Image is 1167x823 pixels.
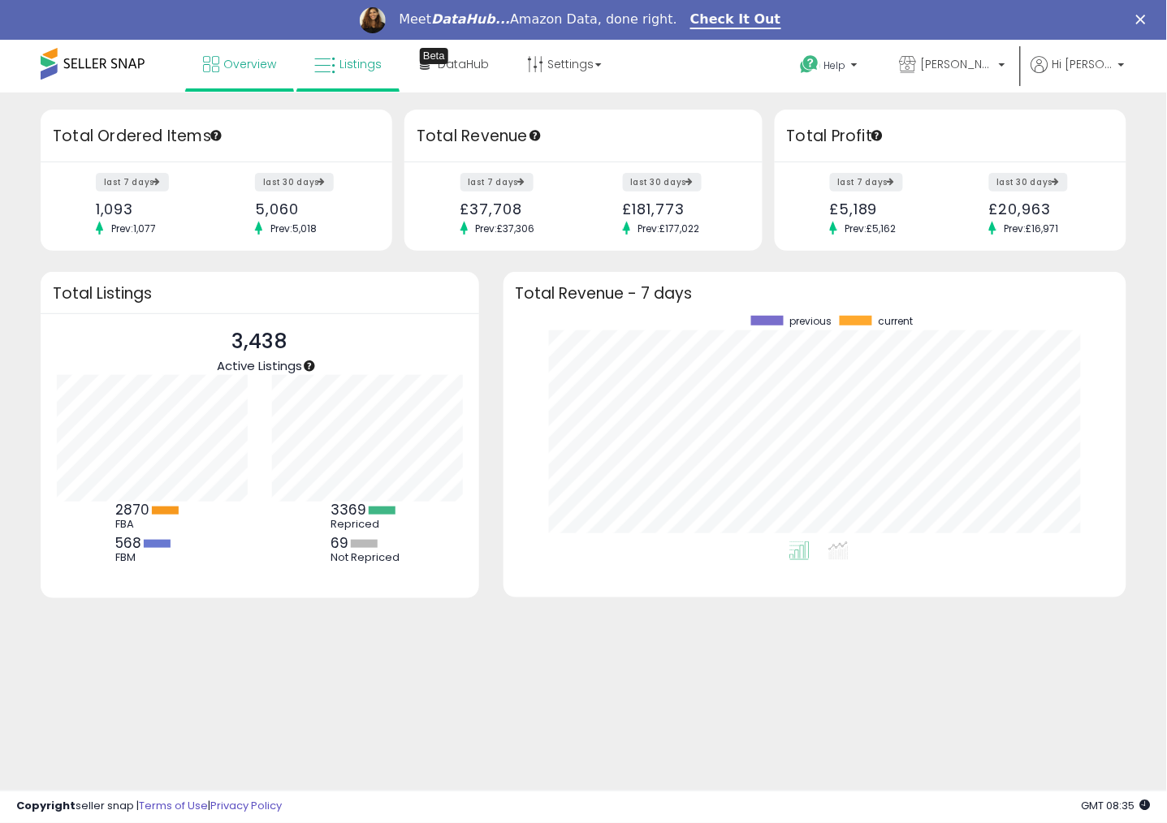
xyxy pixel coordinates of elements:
[528,128,542,143] div: Tooltip anchor
[830,200,939,218] div: £5,189
[921,56,994,72] span: [PERSON_NAME]
[115,518,188,531] div: FBA
[331,518,404,531] div: Repriced
[115,533,141,553] b: 568
[417,125,750,148] h3: Total Revenue
[217,326,302,357] p: 3,438
[223,56,276,72] span: Overview
[255,200,364,218] div: 5,060
[103,222,164,235] span: Prev: 1,077
[115,551,188,564] div: FBM
[255,173,334,192] label: last 30 days
[690,11,781,29] a: Check It Out
[837,222,905,235] span: Prev: £5,162
[115,500,149,519] b: 2870
[830,173,903,192] label: last 7 days
[1136,15,1152,24] div: Close
[53,287,467,299] h3: Total Listings
[788,42,874,93] a: Help
[96,173,169,192] label: last 7 days
[191,40,288,88] a: Overview
[331,500,366,519] b: 3369
[996,222,1067,235] span: Prev: £16,971
[1031,56,1125,93] a: Hi [PERSON_NAME]
[209,128,223,143] div: Tooltip anchor
[824,58,846,72] span: Help
[787,125,1114,148] h3: Total Profit
[96,200,205,218] div: 1,093
[53,125,380,148] h3: Total Ordered Items
[623,173,702,192] label: last 30 days
[331,533,348,553] b: 69
[623,200,734,218] div: £181,773
[460,173,534,192] label: last 7 days
[262,222,325,235] span: Prev: 5,018
[800,54,820,75] i: Get Help
[217,357,302,374] span: Active Listings
[789,316,832,327] span: previous
[888,40,1018,93] a: [PERSON_NAME]
[989,173,1068,192] label: last 30 days
[331,551,404,564] div: Not Repriced
[870,128,884,143] div: Tooltip anchor
[1052,56,1113,72] span: Hi [PERSON_NAME]
[989,200,1098,218] div: £20,963
[438,56,489,72] span: DataHub
[878,316,913,327] span: current
[420,48,448,64] div: Tooltip anchor
[360,7,386,33] img: Profile image for Georgie
[516,287,1114,299] h3: Total Revenue - 7 days
[630,222,708,235] span: Prev: £177,022
[468,222,543,235] span: Prev: £37,306
[515,40,614,88] a: Settings
[431,11,510,27] i: DataHub...
[339,56,382,72] span: Listings
[408,40,501,88] a: DataHub
[460,200,572,218] div: £37,708
[302,359,317,373] div: Tooltip anchor
[399,11,677,28] div: Meet Amazon Data, done right.
[302,40,394,88] a: Listings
